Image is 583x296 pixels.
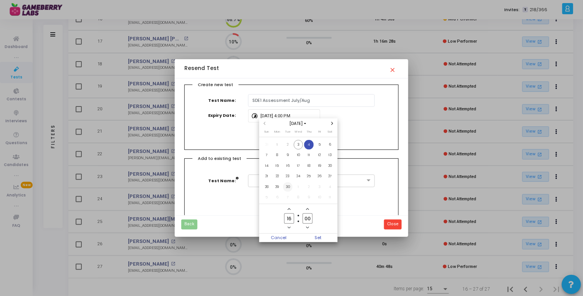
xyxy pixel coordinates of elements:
td: October 9, 2025 [304,192,315,203]
td: September 13, 2025 [325,150,336,161]
td: September 14, 2025 [262,160,272,171]
span: 21 [262,171,272,181]
td: September 11, 2025 [304,150,315,161]
td: September 25, 2025 [304,171,315,182]
td: September 29, 2025 [272,181,283,192]
span: 16 [283,161,293,171]
td: September 8, 2025 [272,150,283,161]
td: October 7, 2025 [283,192,293,203]
button: Set [298,234,338,242]
span: Mon [275,130,280,134]
span: Tue [285,130,291,134]
td: September 17, 2025 [293,160,304,171]
span: 8 [273,150,282,160]
th: Wednesday [293,129,304,137]
button: Minus a minute [305,224,311,231]
span: 13 [325,150,335,160]
span: 14 [262,161,272,171]
span: 29 [273,182,282,192]
th: Tuesday [283,129,293,137]
span: 11 [304,150,314,160]
span: 19 [315,161,325,171]
span: 24 [294,171,303,181]
span: 4 [304,140,314,150]
button: Next month [329,120,336,127]
button: Add a hour [286,206,293,213]
td: September 21, 2025 [262,171,272,182]
td: September 24, 2025 [293,171,304,182]
td: September 10, 2025 [293,150,304,161]
span: Wed [295,130,302,134]
td: September 16, 2025 [283,160,293,171]
button: Cancel [259,234,298,242]
span: 15 [273,161,282,171]
span: 9 [304,193,314,202]
td: September 18, 2025 [304,160,315,171]
td: August 31, 2025 [262,139,272,150]
span: 3 [294,140,303,150]
span: 1 [273,140,282,150]
td: September 9, 2025 [283,150,293,161]
td: September 4, 2025 [304,139,315,150]
td: September 3, 2025 [293,139,304,150]
span: 10 [294,150,303,160]
span: 26 [315,171,325,181]
span: 7 [262,150,272,160]
button: Choose month and year [287,120,310,127]
span: 25 [304,171,314,181]
th: Thursday [304,129,315,137]
span: 2 [283,140,293,150]
button: Add a minute [305,206,311,213]
td: September 23, 2025 [283,171,293,182]
td: September 15, 2025 [272,160,283,171]
span: 12 [315,150,325,160]
span: 10 [315,193,325,202]
span: 4 [325,182,335,192]
span: 30 [283,182,293,192]
td: September 26, 2025 [314,171,325,182]
span: 27 [325,171,335,181]
span: 7 [283,193,293,202]
td: September 19, 2025 [314,160,325,171]
button: Minus a hour [286,224,293,231]
span: 28 [262,182,272,192]
span: 6 [273,193,282,202]
td: September 12, 2025 [314,150,325,161]
td: October 8, 2025 [293,192,304,203]
td: September 7, 2025 [262,150,272,161]
td: September 22, 2025 [272,171,283,182]
td: September 30, 2025 [283,181,293,192]
td: October 6, 2025 [272,192,283,203]
td: October 1, 2025 [293,181,304,192]
span: 9 [283,150,293,160]
td: October 4, 2025 [325,181,336,192]
td: October 5, 2025 [262,192,272,203]
span: Sat [328,130,333,134]
span: 17 [294,161,303,171]
span: 2 [304,182,314,192]
span: 11 [325,193,335,202]
span: 6 [325,140,335,150]
span: Fri [318,130,321,134]
td: September 2, 2025 [283,139,293,150]
td: October 10, 2025 [314,192,325,203]
td: September 6, 2025 [325,139,336,150]
td: September 1, 2025 [272,139,283,150]
span: Thu [306,130,311,134]
th: Saturday [325,129,336,137]
span: 31 [262,140,272,150]
span: 22 [273,171,282,181]
th: Sunday [262,129,272,137]
span: 3 [315,182,325,192]
span: 5 [262,193,272,202]
td: October 3, 2025 [314,181,325,192]
span: 18 [304,161,314,171]
td: September 5, 2025 [314,139,325,150]
button: Previous month [262,120,268,127]
td: September 28, 2025 [262,181,272,192]
span: 8 [294,193,303,202]
span: [DATE] [287,120,310,127]
td: September 27, 2025 [325,171,336,182]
